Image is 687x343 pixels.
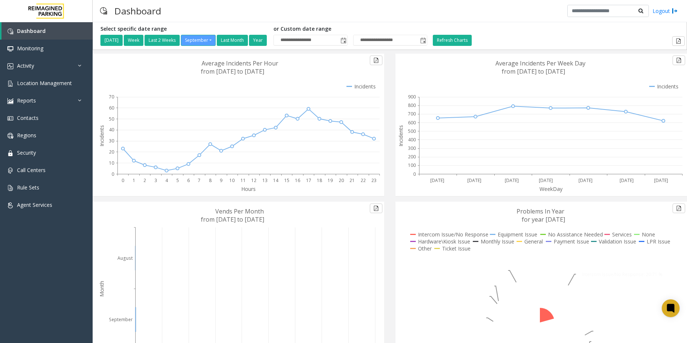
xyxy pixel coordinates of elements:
text: 50 [109,116,114,122]
text: from [DATE] to [DATE] [502,67,565,75]
img: 'icon' [7,202,13,208]
text: Vends Per Month [215,207,264,215]
text: 100 [408,162,416,168]
text: 4 [165,177,168,184]
span: Contacts [17,114,39,121]
text: 0 [112,171,114,177]
a: Dashboard [1,22,93,40]
text: Intercom Issue/No Response: 20.71 % [582,271,663,278]
text: 22 [361,177,366,184]
text: 20 [109,149,114,155]
text: 1 [133,177,135,184]
text: 200 [408,154,416,160]
text: 9 [220,177,222,184]
text: 0 [413,171,416,177]
text: 10 [229,177,235,184]
a: Logout [653,7,678,15]
text: Average Incidents Per Week Day [495,59,585,67]
text: Incidents [397,125,404,147]
text: 21 [349,177,355,184]
h5: or Custom date range [273,26,427,32]
h5: Select specific date range [100,26,268,32]
text: 8 [209,177,212,184]
text: 19 [328,177,333,184]
text: 0 [122,177,124,184]
span: Regions [17,132,36,139]
button: Year [249,35,267,46]
img: 'icon' [7,81,13,87]
text: 20 [339,177,344,184]
img: 'icon' [7,98,13,104]
span: Reports [17,97,36,104]
button: Last 2 Weeks [145,35,180,46]
text: WeekDay [540,185,563,192]
img: 'icon' [7,185,13,191]
img: 'icon' [7,46,13,52]
img: 'icon' [7,168,13,174]
button: Export to pdf [673,56,685,65]
img: 'icon' [7,150,13,156]
text: 23 [371,177,376,184]
text: Hours [241,185,256,192]
text: Incidents [98,125,105,147]
text: 3 [155,177,157,184]
text: 70 [109,94,114,100]
img: 'icon' [7,28,13,34]
button: [DATE] [100,35,123,46]
span: Location Management [17,80,72,87]
text: 12 [251,177,256,184]
span: Rule Sets [17,184,39,191]
text: 600 [408,120,416,126]
img: pageIcon [100,2,107,20]
span: Monitoring [17,45,43,52]
text: 7 [198,177,200,184]
text: 500 [408,128,416,134]
text: from [DATE] to [DATE] [201,67,264,75]
button: Last Month [217,35,248,46]
text: 30 [109,138,114,144]
text: 800 [408,102,416,108]
button: Export to pdf [673,204,685,213]
text: for year [DATE] [522,215,565,223]
text: 10 [109,160,114,166]
text: 300 [408,145,416,151]
text: 11 [240,177,246,184]
text: [DATE] [505,177,519,184]
span: Toggle popup [339,35,347,46]
text: 6 [187,177,190,184]
button: Export to pdf [370,204,382,213]
span: Dashboard [17,27,46,34]
text: August [117,255,133,261]
text: [DATE] [430,177,444,184]
button: Export to pdf [672,36,685,46]
text: September [109,316,133,323]
text: [DATE] [578,177,593,184]
text: 400 [408,137,416,143]
text: 60 [109,105,114,111]
span: Activity [17,62,34,69]
text: [DATE] [539,177,553,184]
text: 18 [317,177,322,184]
text: [DATE] [654,177,668,184]
text: 14 [273,177,279,184]
text: Month [98,281,105,297]
text: 900 [408,94,416,100]
text: 2 [143,177,146,184]
button: September [181,35,216,46]
span: Call Centers [17,167,46,174]
span: Toggle popup [419,35,427,46]
img: logout [672,7,678,15]
text: [DATE] [620,177,634,184]
text: 15 [284,177,289,184]
button: Refresh Charts [433,35,472,46]
text: [DATE] [467,177,481,184]
img: 'icon' [7,115,13,121]
button: Export to pdf [370,56,382,65]
span: Agent Services [17,201,52,208]
text: 16 [295,177,300,184]
text: 17 [306,177,311,184]
text: Problems In Year [517,207,564,215]
img: 'icon' [7,133,13,139]
span: Security [17,149,36,156]
h3: Dashboard [111,2,165,20]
